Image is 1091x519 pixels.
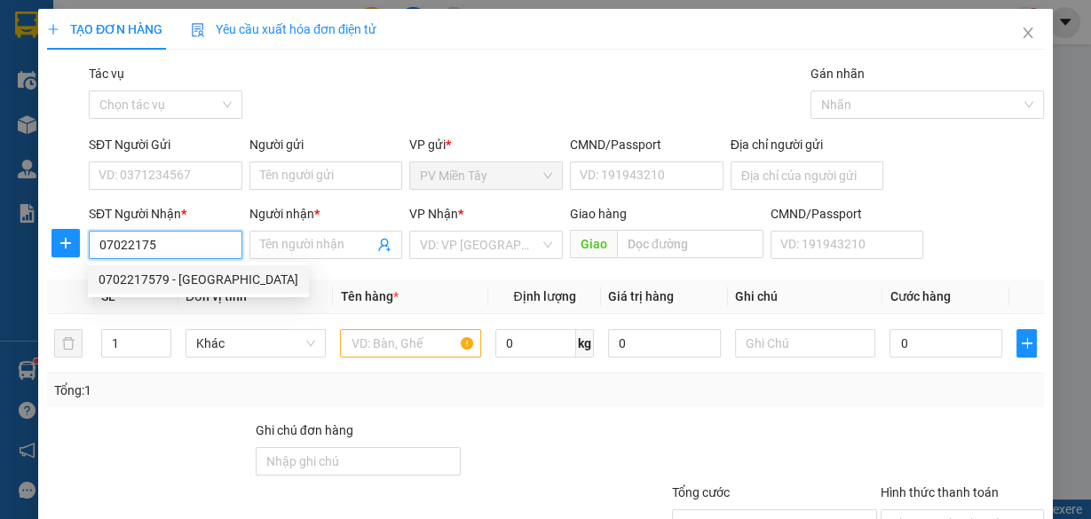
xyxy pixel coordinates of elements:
input: VD: Bàn, Ghế [340,329,481,358]
button: plus [51,229,80,257]
span: PV Miền Tây [420,162,552,189]
input: Ghi chú đơn hàng [256,447,461,476]
label: Tác vụ [89,67,124,81]
label: Hình thức thanh toán [881,485,999,499]
div: CMND/Passport [570,135,723,154]
div: 0797868080 [152,79,304,104]
div: CMND/Passport [771,204,924,224]
span: VP Nhận [409,207,458,221]
th: Ghi chú [728,279,883,314]
div: 0702217579 - [GEOGRAPHIC_DATA] [99,270,298,289]
span: Giá trị hàng [608,289,674,303]
span: Định lượng [513,289,575,303]
span: plus [1017,336,1036,350]
span: close [1021,26,1035,40]
div: SĐT Người Gửi [89,135,242,154]
label: Gán nhãn [810,67,865,81]
span: TẠO ĐƠN HÀNG [47,22,162,36]
div: HANG NGOAI [152,15,304,58]
span: user-add [377,238,391,252]
div: Người gửi [249,135,403,154]
div: 0702217579 - PHUONG ANH [88,265,309,294]
span: Giao [570,230,617,258]
div: Người nhận [249,204,403,224]
span: DĐ: [152,114,178,132]
button: plus [1016,329,1037,358]
div: VP gửi [409,135,563,154]
span: Cước hàng [889,289,950,303]
div: kHOA [152,58,304,79]
span: Tổng cước [672,485,730,499]
button: delete [54,329,83,358]
div: TX TRI [15,58,139,79]
img: icon [191,23,205,37]
div: Tổng: 1 [54,381,423,400]
span: plus [47,23,59,35]
span: Yêu cầu xuất hóa đơn điện tử [191,22,376,36]
div: 0878222231 [15,104,139,125]
span: Gửi: [15,17,43,35]
div: 0917778378 [15,79,139,104]
span: Khác [196,330,316,357]
div: Địa chỉ người gửi [731,135,884,154]
span: Nhận: [152,17,194,35]
span: kg [576,329,594,358]
span: Giao hàng [570,207,627,221]
label: Ghi chú đơn hàng [256,423,353,437]
div: PV Miền Tây [15,15,139,58]
input: Ghi Chú [735,329,876,358]
input: Dọc đường [617,230,763,258]
input: Địa chỉ của người gửi [731,161,884,190]
button: Close [1003,9,1053,59]
span: phu my [178,104,265,135]
input: 0 [608,329,721,358]
span: Tên hàng [340,289,398,303]
div: SĐT Người Nhận [89,204,242,224]
span: plus [52,236,79,250]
